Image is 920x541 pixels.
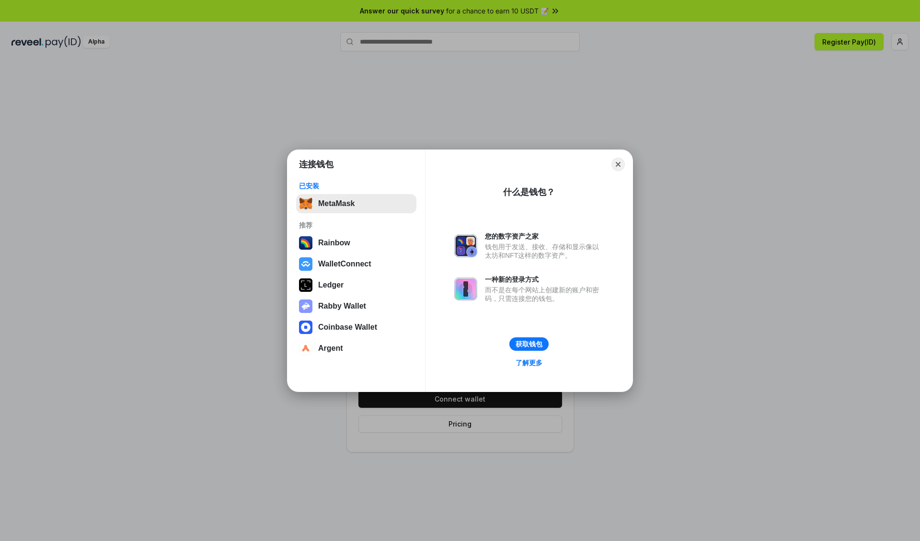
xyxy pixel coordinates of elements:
[318,281,344,289] div: Ledger
[318,323,377,332] div: Coinbase Wallet
[485,275,604,284] div: 一种新的登录方式
[299,221,414,230] div: 推荐
[296,339,416,358] button: Argent
[299,257,312,271] img: svg+xml,%3Csvg%20width%3D%2228%22%20height%3D%2228%22%20viewBox%3D%220%200%2028%2028%22%20fill%3D...
[509,337,549,351] button: 获取钱包
[318,260,371,268] div: WalletConnect
[485,242,604,260] div: 钱包用于发送、接收、存储和显示像以太坊和NFT这样的数字资产。
[299,159,333,170] h1: 连接钱包
[611,158,625,171] button: Close
[485,286,604,303] div: 而不是在每个网站上创建新的账户和密码，只需连接您的钱包。
[318,239,350,247] div: Rainbow
[454,234,477,257] img: svg+xml,%3Csvg%20xmlns%3D%22http%3A%2F%2Fwww.w3.org%2F2000%2Fsvg%22%20fill%3D%22none%22%20viewBox...
[318,344,343,353] div: Argent
[299,321,312,334] img: svg+xml,%3Csvg%20width%3D%2228%22%20height%3D%2228%22%20viewBox%3D%220%200%2028%2028%22%20fill%3D...
[299,299,312,313] img: svg+xml,%3Csvg%20xmlns%3D%22http%3A%2F%2Fwww.w3.org%2F2000%2Fsvg%22%20fill%3D%22none%22%20viewBox...
[296,276,416,295] button: Ledger
[296,254,416,274] button: WalletConnect
[299,197,312,210] img: svg+xml,%3Csvg%20fill%3D%22none%22%20height%3D%2233%22%20viewBox%3D%220%200%2035%2033%22%20width%...
[299,182,414,190] div: 已安装
[299,278,312,292] img: svg+xml,%3Csvg%20xmlns%3D%22http%3A%2F%2Fwww.w3.org%2F2000%2Fsvg%22%20width%3D%2228%22%20height%3...
[516,358,542,367] div: 了解更多
[296,297,416,316] button: Rabby Wallet
[318,302,366,311] div: Rabby Wallet
[296,318,416,337] button: Coinbase Wallet
[516,340,542,348] div: 获取钱包
[299,342,312,355] img: svg+xml,%3Csvg%20width%3D%2228%22%20height%3D%2228%22%20viewBox%3D%220%200%2028%2028%22%20fill%3D...
[503,186,555,198] div: 什么是钱包？
[510,357,548,369] a: 了解更多
[485,232,604,241] div: 您的数字资产之家
[299,236,312,250] img: svg+xml,%3Csvg%20width%3D%22120%22%20height%3D%22120%22%20viewBox%3D%220%200%20120%20120%22%20fil...
[296,233,416,253] button: Rainbow
[318,199,355,208] div: MetaMask
[296,194,416,213] button: MetaMask
[454,277,477,300] img: svg+xml,%3Csvg%20xmlns%3D%22http%3A%2F%2Fwww.w3.org%2F2000%2Fsvg%22%20fill%3D%22none%22%20viewBox...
